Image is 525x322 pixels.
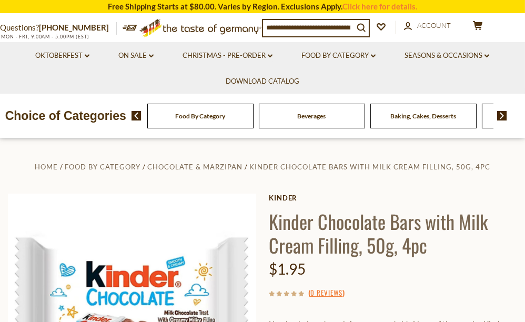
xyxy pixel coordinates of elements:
[183,50,272,62] a: Christmas - PRE-ORDER
[65,163,140,171] a: Food By Category
[35,50,89,62] a: Oktoberfest
[405,50,489,62] a: Seasons & Occasions
[226,76,299,87] a: Download Catalog
[310,287,342,299] a: 0 Reviews
[390,112,456,120] a: Baking, Cakes, Desserts
[301,50,376,62] a: Food By Category
[35,163,58,171] a: Home
[175,112,225,120] a: Food By Category
[147,163,243,171] a: Chocolate & Marzipan
[497,111,507,120] img: next arrow
[132,111,142,120] img: previous arrow
[404,20,451,32] a: Account
[342,2,417,11] a: Click here for details.
[39,23,109,32] a: [PHONE_NUMBER]
[269,260,306,278] span: $1.95
[417,21,451,29] span: Account
[298,112,326,120] a: Beverages
[249,163,490,171] a: Kinder Chocolate Bars with Milk Cream Filling, 50g, 4pc
[269,194,517,202] a: Kinder
[308,287,345,298] span: ( )
[118,50,154,62] a: On Sale
[269,209,517,257] h1: Kinder Chocolate Bars with Milk Cream Filling, 50g, 4pc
